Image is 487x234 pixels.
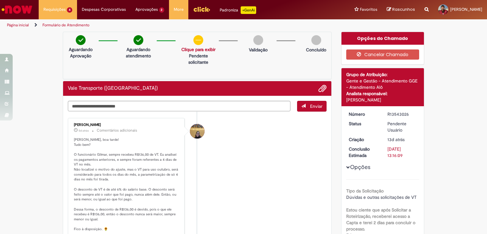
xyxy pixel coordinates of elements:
p: Concluído [306,47,326,53]
dt: Status [344,120,383,127]
span: Requisições [43,6,66,13]
div: [PERSON_NAME] [346,97,419,103]
b: Estou ciente que após Solicitar a Roteirização, receberei acesso a Capta e terei 2 dias para conc... [346,207,415,232]
div: Amanda De Campos Gomes Do Nascimento [190,124,205,139]
img: ServiceNow [1,3,33,16]
span: Rascunhos [392,6,415,12]
img: click_logo_yellow_360x200.png [193,4,210,14]
p: [PERSON_NAME], boa tarde! Tudo bem? O funcionário Gilmar, sempre recebeu R$136,00 de VT. Eu anali... [74,137,179,232]
div: Padroniza [220,6,256,14]
a: Rascunhos [387,7,415,13]
span: Favoritos [360,6,377,13]
p: Pendente solicitante [181,53,216,65]
time: 25/09/2025 12:34:52 [79,129,89,133]
button: Enviar [297,101,327,112]
img: img-circle-grey.png [311,35,321,45]
a: Formulário de Atendimento [42,23,89,28]
div: Gente e Gestão - Atendimento GGE - Atendimento Alô [346,78,419,90]
span: 13d atrás [387,137,405,142]
button: Cancelar Chamado [346,49,419,60]
img: circle-minus.png [193,35,203,45]
span: Despesas Corporativas [82,6,126,13]
p: Aguardando atendimento [123,46,153,59]
div: R13543026 [387,111,417,117]
dt: Conclusão Estimada [344,146,383,159]
div: Opções do Chamado [341,32,424,45]
img: check-circle-green.png [76,35,86,45]
b: Tipo da Solicitação [346,188,384,194]
div: 17/09/2025 11:12:15 [387,136,417,143]
dt: Criação [344,136,383,143]
time: 17/09/2025 11:12:15 [387,137,405,142]
span: Dúvidas e outras solicitações de VT [346,194,417,200]
span: 2 [159,7,165,13]
span: Enviar [310,103,322,109]
a: Clique para exibir [181,47,216,52]
textarea: Digite sua mensagem aqui... [68,101,290,112]
button: Adicionar anexos [318,84,327,93]
div: Pendente Usuário [387,120,417,133]
span: 4 [67,7,72,13]
div: [PERSON_NAME] [74,123,179,127]
span: More [174,6,184,13]
span: [PERSON_NAME] [450,7,482,12]
small: Comentários adicionais [97,128,137,133]
span: Aprovações [135,6,158,13]
p: Aguardando Aprovação [66,46,95,59]
div: Analista responsável: [346,90,419,97]
h2: Vale Transporte (VT) Histórico de tíquete [68,86,158,91]
img: check-circle-green.png [133,35,143,45]
div: [DATE] 13:16:09 [387,146,417,159]
div: Grupo de Atribuição: [346,71,419,78]
a: Página inicial [7,23,29,28]
ul: Trilhas de página [5,19,320,31]
img: img-circle-grey.png [253,35,263,45]
p: Validação [249,47,268,53]
span: 5d atrás [79,129,89,133]
p: +GenAi [241,6,256,14]
dt: Número [344,111,383,117]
